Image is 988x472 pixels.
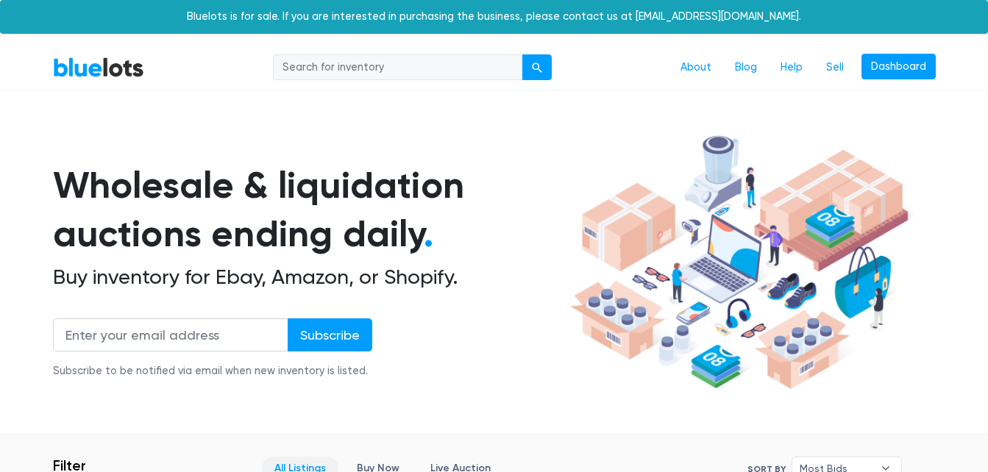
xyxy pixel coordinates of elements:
[424,212,433,256] span: .
[288,318,372,351] input: Subscribe
[769,54,814,82] a: Help
[53,265,565,290] h2: Buy inventory for Ebay, Amazon, or Shopify.
[53,161,565,259] h1: Wholesale & liquidation auctions ending daily
[669,54,723,82] a: About
[53,363,372,379] div: Subscribe to be notified via email when new inventory is listed.
[53,57,144,78] a: BlueLots
[53,318,288,351] input: Enter your email address
[723,54,769,82] a: Blog
[273,54,523,81] input: Search for inventory
[861,54,936,80] a: Dashboard
[814,54,856,82] a: Sell
[565,129,914,396] img: hero-ee84e7d0318cb26816c560f6b4441b76977f77a177738b4e94f68c95b2b83dbb.png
